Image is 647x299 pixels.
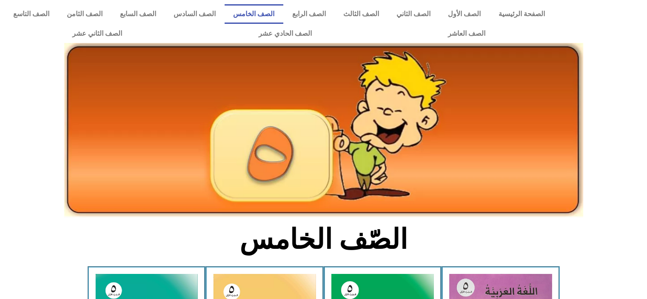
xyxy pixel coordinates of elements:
[190,24,379,43] a: الصف الحادي عشر
[165,4,225,24] a: الصف السادس
[4,24,190,43] a: الصف الثاني عشر
[58,4,111,24] a: الصف الثامن
[283,4,334,24] a: الصف الرابع
[225,4,283,24] a: الصف الخامس
[439,4,490,24] a: الصف الأول
[334,4,388,24] a: الصف الثالث
[183,223,464,256] h2: الصّف الخامس
[380,24,553,43] a: الصف العاشر
[490,4,553,24] a: الصفحة الرئيسية
[111,4,165,24] a: الصف السابع
[4,4,58,24] a: الصف التاسع
[388,4,439,24] a: الصف الثاني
